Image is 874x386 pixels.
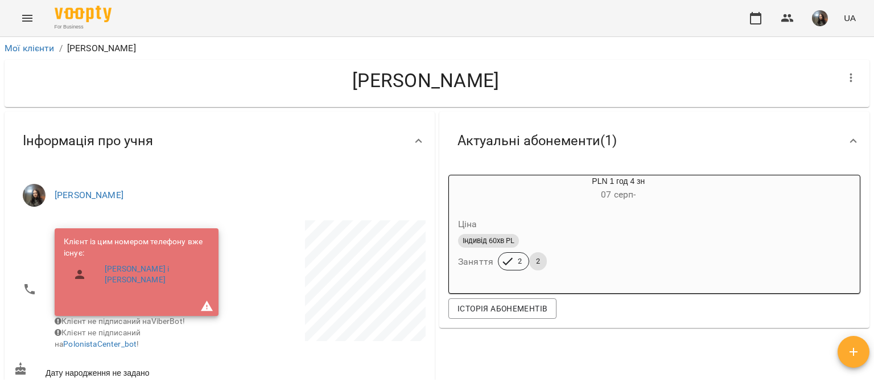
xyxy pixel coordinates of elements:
[105,264,200,286] a: [PERSON_NAME] і [PERSON_NAME]
[457,132,617,150] span: Актуальні абонементи ( 1 )
[55,317,185,326] span: Клієнт не підписаний на ViberBot!
[448,298,556,319] button: Історія абонементів
[449,175,504,203] div: PLN 1 год 4 зн
[63,339,137,348] a: PolonistaCenter_bot
[23,184,46,207] img: Бойцун Яна Вікторівна
[5,42,869,55] nav: breadcrumb
[55,23,112,31] span: For Business
[844,12,856,24] span: UA
[511,256,529,266] span: 2
[449,175,733,284] button: PLN 1 год 4 зн07 серп- ЦінаІндивід 60хв PLЗаняття22
[439,112,869,170] div: Актуальні абонементи(1)
[529,256,547,266] span: 2
[458,236,519,246] span: Індивід 60хв PL
[812,10,828,26] img: 3223da47ea16ff58329dec54ac365d5d.JPG
[11,360,220,381] div: Дату народження не задано
[14,5,41,32] button: Menu
[504,175,733,203] div: PLN 1 год 4 зн
[601,189,636,200] span: 07 серп -
[457,302,547,315] span: Історія абонементів
[839,7,860,28] button: UA
[5,112,435,170] div: Інформація про учня
[55,6,112,22] img: Voopty Logo
[55,328,141,348] span: Клієнт не підписаний на !
[14,69,838,92] h4: [PERSON_NAME]
[5,43,55,54] a: Мої клієнти
[458,216,477,232] h6: Ціна
[67,42,136,55] p: [PERSON_NAME]
[64,236,209,295] ul: Клієнт із цим номером телефону вже існує:
[23,132,153,150] span: Інформація про учня
[55,190,123,200] a: [PERSON_NAME]
[59,42,63,55] li: /
[458,254,493,270] h6: Заняття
